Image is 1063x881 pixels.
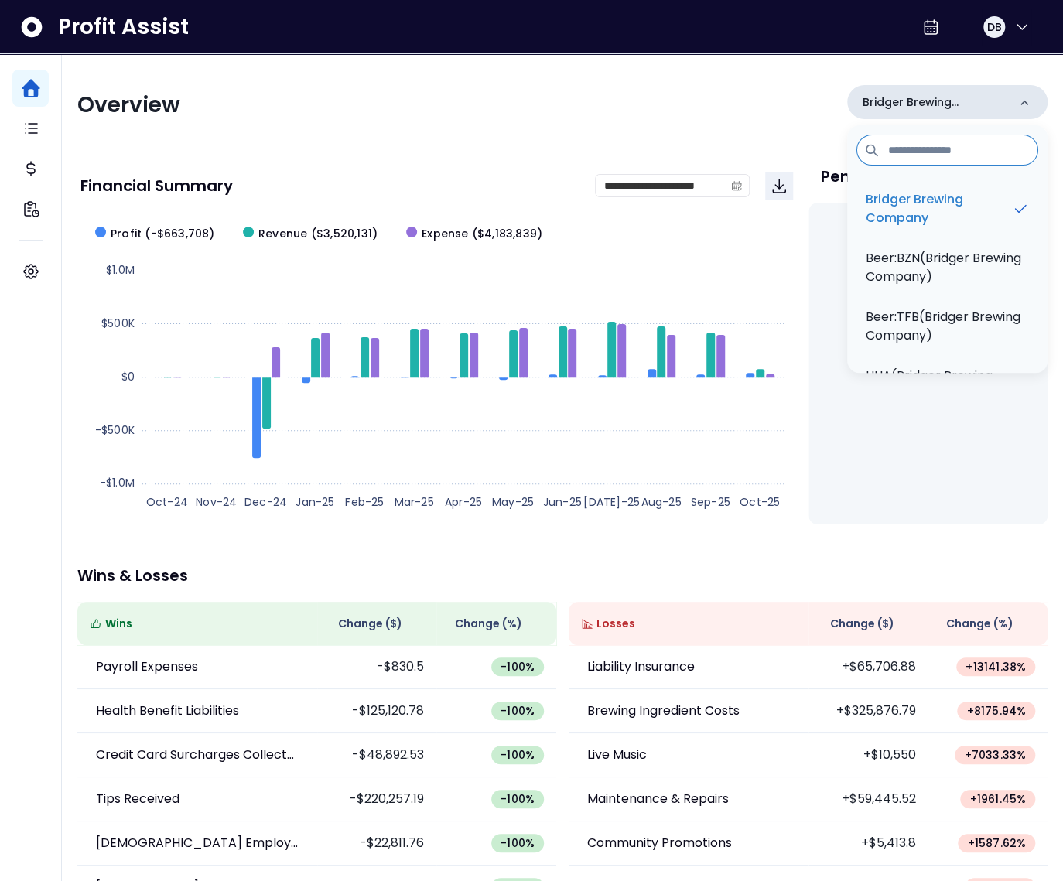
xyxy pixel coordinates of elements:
[966,703,1026,719] span: + 8175.94 %
[587,702,740,720] p: Brewing Ingredient Costs
[121,369,135,384] text: $0
[317,821,437,866] td: -$22,811.76
[96,746,299,764] p: Credit Card Surcharges Collected
[596,616,635,632] span: Losses
[96,702,239,720] p: Health Benefit Liabilities
[829,616,894,632] span: Change ( $ )
[338,616,402,632] span: Change ( $ )
[501,835,535,851] span: -100 %
[105,616,132,632] span: Wins
[106,262,135,278] text: $1.0M
[866,308,1029,345] p: Beer:TFB(Bridger Brewing Company)
[821,209,1036,250] div: No tasks available
[445,494,482,510] text: Apr-25
[422,226,542,242] span: Expense ($4,183,839)
[317,645,437,689] td: -$830.5
[587,746,647,764] p: Live Music
[808,821,928,866] td: +$5,413.8
[296,494,334,510] text: Jan-25
[77,568,1048,583] p: Wins & Losses
[866,249,1029,286] p: Beer:BZN(Bridger Brewing Company)
[244,494,287,510] text: Dec-24
[691,494,730,510] text: Sep-25
[543,494,582,510] text: Jun-25
[146,494,188,510] text: Oct-24
[455,616,522,632] span: Change (%)
[583,494,640,510] text: [DATE]-25
[821,169,935,184] p: Pending Tasks
[808,777,928,821] td: +$59,445.52
[100,475,135,490] text: -$1.0M
[96,657,198,676] p: Payroll Expenses
[317,733,437,777] td: -$48,892.53
[101,316,135,331] text: $500K
[587,834,732,852] p: Community Promotions
[58,13,189,41] span: Profit Assist
[317,689,437,733] td: -$125,120.78
[501,703,535,719] span: -100 %
[866,190,1012,227] p: Bridger Brewing Company
[196,494,237,510] text: Nov-24
[77,90,180,120] span: Overview
[866,367,1029,404] p: HUA(Bridger Brewing Company)
[808,689,928,733] td: +$325,876.79
[986,19,1001,35] span: DB
[969,791,1026,807] span: + 1961.45 %
[111,226,215,242] span: Profit (-$663,708)
[587,657,695,676] p: Liability Insurance
[80,178,233,193] p: Financial Summary
[740,494,780,510] text: Oct-25
[587,790,729,808] p: Maintenance & Repairs
[96,790,179,808] p: Tips Received
[808,645,928,689] td: +$65,706.88
[964,747,1026,763] span: + 7033.33 %
[501,747,535,763] span: -100 %
[501,659,535,674] span: -100 %
[946,616,1013,632] span: Change (%)
[808,733,928,777] td: +$10,550
[96,834,299,852] p: [DEMOGRAPHIC_DATA] Employee to HUA
[492,494,534,510] text: May-25
[501,791,535,807] span: -100 %
[966,659,1026,674] span: + 13141.38 %
[345,494,384,510] text: Feb-25
[863,94,1007,111] p: Bridger Brewing Company
[395,494,434,510] text: Mar-25
[95,422,135,438] text: -$500K
[765,172,793,200] button: Download
[258,226,378,242] span: Revenue ($3,520,131)
[317,777,437,821] td: -$220,257.19
[967,835,1026,851] span: + 1587.62 %
[731,180,742,191] svg: calendar
[641,494,681,510] text: Aug-25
